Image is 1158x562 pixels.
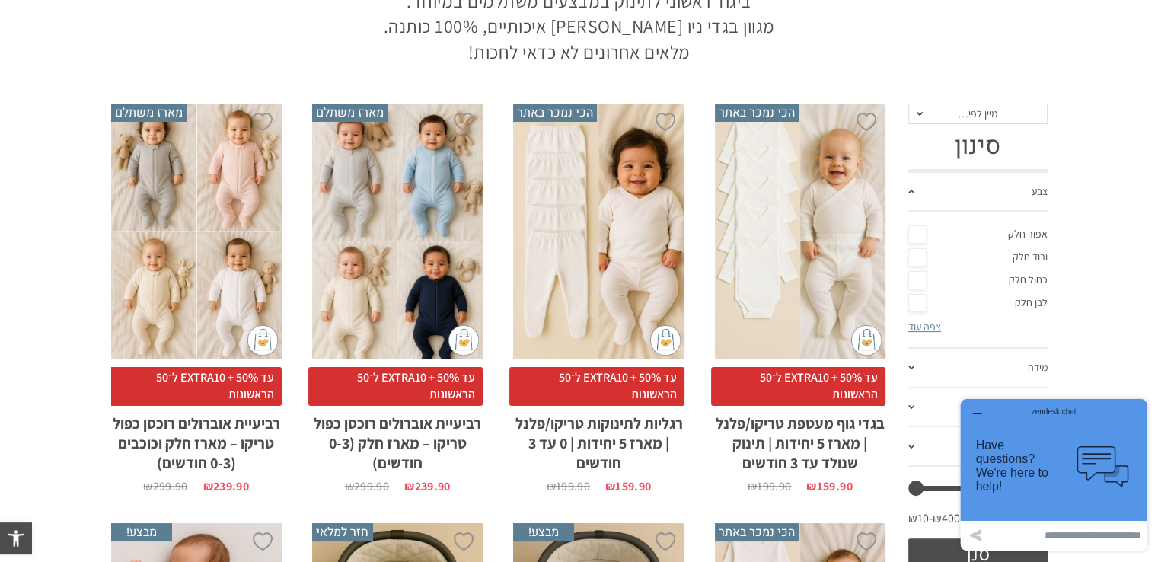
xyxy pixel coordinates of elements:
[715,523,799,541] span: הכי נמכר באתר
[908,349,1048,388] a: מידה
[715,104,799,122] span: הכי נמכר באתר
[111,104,282,493] a: מארז משתלם רביעיית אוברולים רוכסן כפול טריקו - מארז חלק וכוכבים (0-3 חודשים) עד 50% + EXTRA10 ל־5...
[711,367,885,406] span: עד 50% + EXTRA10 ל־50 הראשונות
[312,406,483,473] h2: רביעיית אוברולים רוכסן כפול טריקו – מארז חלק (0-3 חודשים)
[111,104,187,122] span: מארז משתלם
[806,478,816,494] span: ₪
[509,367,684,406] span: עד 50% + EXTRA10 ל־50 הראשונות
[908,388,1048,428] a: צבע
[547,478,590,494] bdi: 199.90
[312,104,483,493] a: מארז משתלם רביעיית אוברולים רוכסן כפול טריקו - מארז חלק (0-3 חודשים) עד 50% + EXTRA10 ל־50 הראשונ...
[933,510,960,527] span: ₪400
[908,269,1048,292] a: כחול חלק
[203,478,249,494] bdi: 239.90
[345,478,389,494] bdi: 299.90
[312,523,373,541] span: חזר למלאי
[513,104,597,122] span: הכי נמכר באתר
[908,132,1048,161] h3: סינון
[958,107,997,120] span: מיין לפי…
[404,478,414,494] span: ₪
[312,104,388,122] span: מארז משתלם
[908,173,1048,212] a: צבע
[748,478,791,494] bdi: 199.90
[547,478,556,494] span: ₪
[247,325,278,356] img: cat-mini-atc.png
[308,367,483,406] span: עד 50% + EXTRA10 ל־50 הראשונות
[715,104,885,493] a: הכי נמכר באתר בגדי גוף מעטפת טריקו/פלנל | מארז 5 יחידות | תינוק שנולד עד 3 חודשים עד 50% + EXTRA1...
[908,506,1048,538] div: מחיר: —
[111,406,282,473] h2: רביעיית אוברולים רוכסן כפול טריקו – מארז חלק וכוכבים (0-3 חודשים)
[908,427,1048,467] a: דגם
[908,292,1048,315] a: לבן חלק
[908,246,1048,269] a: ורוד חלק
[143,478,152,494] span: ₪
[715,406,885,473] h2: בגדי גוף מעטפת טריקו/פלנל | מארז 5 יחידות | תינוק שנולד עד 3 חודשים
[851,325,882,356] img: cat-mini-atc.png
[513,104,684,493] a: הכי נמכר באתר רגליות לתינוקות טריקו/פלנל | מארז 5 יחידות | 0 עד 3 חודשים עד 50% + EXTRA10 ל־50 הר...
[513,406,684,473] h2: רגליות לתינוקות טריקו/פלנל | מארז 5 יחידות | 0 עד 3 חודשים
[345,478,354,494] span: ₪
[143,478,187,494] bdi: 299.90
[111,523,172,541] span: מבצע!
[748,478,757,494] span: ₪
[908,320,941,334] a: צפה עוד
[448,325,479,356] img: cat-mini-atc.png
[203,478,213,494] span: ₪
[605,478,615,494] span: ₪
[650,325,681,356] img: cat-mini-atc.png
[908,510,933,527] span: ₪10
[908,223,1048,246] a: אפור חלק
[107,367,282,406] span: עד 50% + EXTRA10 ל־50 הראשונות
[806,478,852,494] bdi: 159.90
[404,478,450,494] bdi: 239.90
[955,393,1153,557] iframe: פותח יישומון שאפשר לשוחח בו בצ'אט עם אחד הנציגים שלנו
[513,523,574,541] span: מבצע!
[605,478,651,494] bdi: 159.90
